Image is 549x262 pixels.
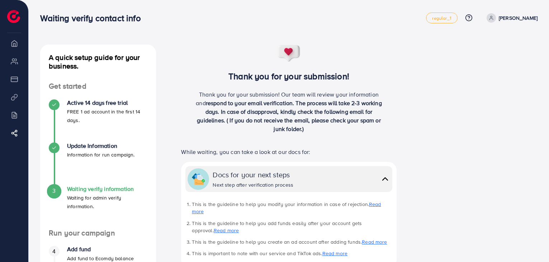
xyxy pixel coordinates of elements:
[67,142,135,149] h4: Update Information
[432,16,451,20] span: regular_1
[40,186,156,229] li: Waiting verify information
[67,246,134,253] h4: Add fund
[169,71,408,81] h3: Thank you for your submission!
[40,13,146,23] h3: Waiting verify contact info
[40,142,156,186] li: Update Information
[181,148,396,156] p: While waiting, you can take a look at our docs for:
[197,99,382,133] span: respond to your email verification. The process will take 2-3 working days. In case of disapprova...
[426,13,457,23] a: regular_1
[192,220,392,234] li: This is the guideline to help you add funds easily after your account gets approval.
[213,181,293,188] div: Next step after verification process
[7,10,20,23] img: logo
[67,99,147,106] h4: Active 14 days free trial
[52,187,56,195] span: 3
[214,227,239,234] a: Read more
[40,99,156,142] li: Active 14 days free trial
[193,90,385,133] p: Thank you for your submission! Our team will review your information and
[40,82,156,91] h4: Get started
[192,238,392,245] li: This is the guideline to help you create an ad account after adding funds.
[213,169,293,180] div: Docs for your next steps
[52,247,56,256] span: 4
[277,45,301,62] img: success
[192,201,392,215] li: This is the guideline to help you modify your information in case of rejection.
[380,174,390,184] img: collapse
[67,150,135,159] p: Information for run campaign.
[40,229,156,238] h4: Run your campaign
[499,14,538,22] p: [PERSON_NAME]
[192,201,381,215] a: Read more
[67,186,147,192] h4: Waiting verify information
[40,53,156,70] h4: A quick setup guide for your business.
[67,107,147,125] p: FREE 1 ad account in the first 14 days.
[192,173,205,186] img: collapse
[362,238,387,245] a: Read more
[67,193,147,211] p: Waiting for admin verify information.
[322,250,347,257] a: Read more
[519,230,544,257] iframe: Chat
[484,13,538,23] a: [PERSON_NAME]
[192,250,392,257] li: This is important to note with our service and TikTok ads.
